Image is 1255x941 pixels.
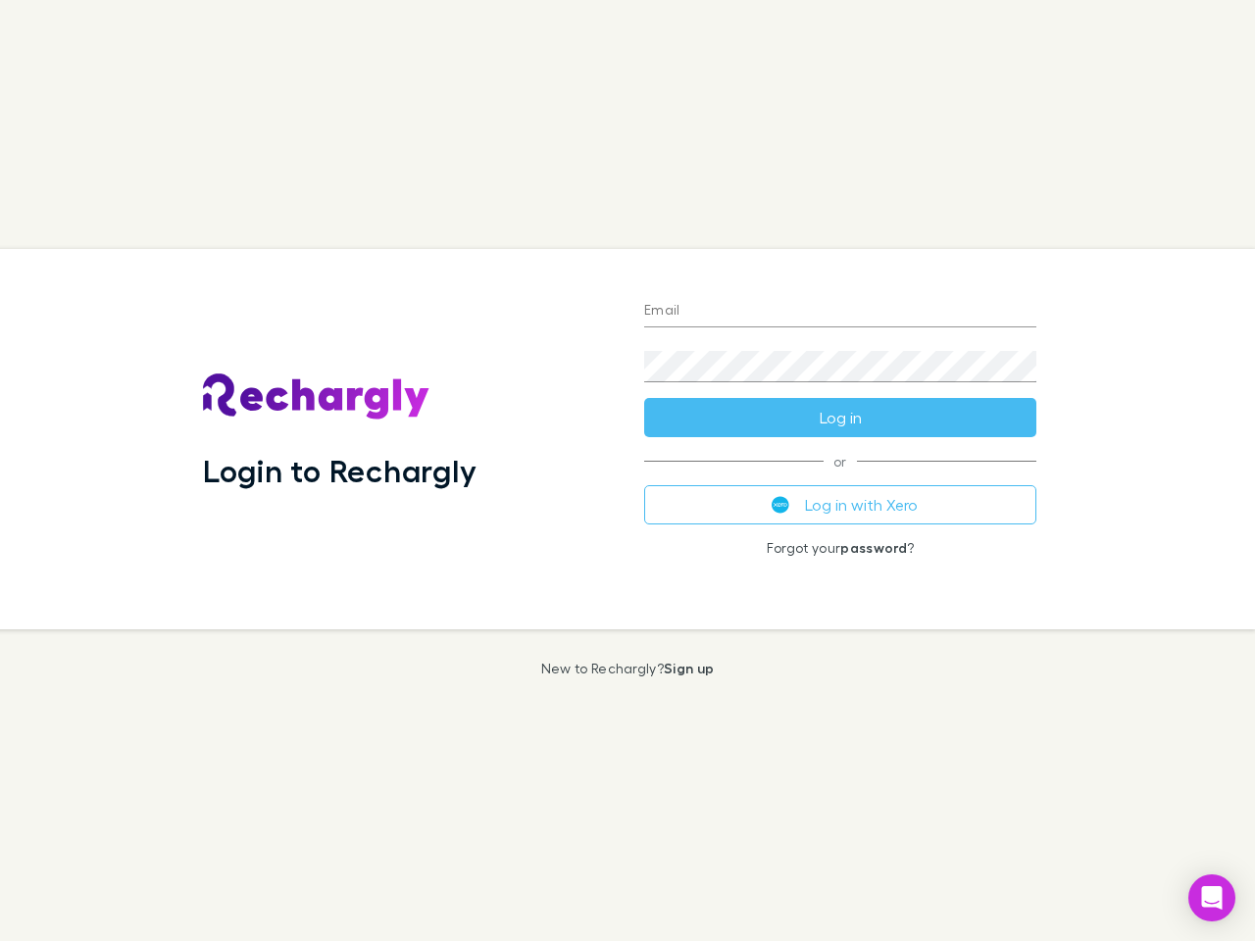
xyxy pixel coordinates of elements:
h1: Login to Rechargly [203,452,477,489]
button: Log in with Xero [644,485,1036,524]
div: Open Intercom Messenger [1188,874,1235,921]
span: or [644,461,1036,462]
p: New to Rechargly? [541,661,715,676]
img: Xero's logo [772,496,789,514]
p: Forgot your ? [644,540,1036,556]
a: Sign up [664,660,714,676]
img: Rechargly's Logo [203,373,430,421]
button: Log in [644,398,1036,437]
a: password [840,539,907,556]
